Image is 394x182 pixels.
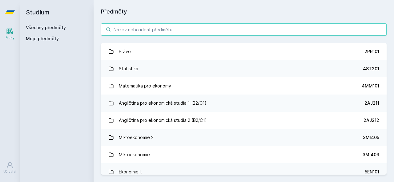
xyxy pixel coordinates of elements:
[26,25,66,30] a: Všechny předměty
[364,117,379,123] div: 2AJ212
[1,25,18,43] a: Study
[101,60,387,77] a: Statistika 4ST201
[365,169,379,175] div: 5EN101
[101,112,387,129] a: Angličtina pro ekonomická studia 2 (B2/C1) 2AJ212
[364,100,379,106] div: 2AJ211
[6,36,14,40] div: Study
[119,63,138,75] div: Statistika
[119,166,142,178] div: Ekonomie I.
[119,80,171,92] div: Matematika pro ekonomy
[26,36,59,42] span: Moje předměty
[101,95,387,112] a: Angličtina pro ekonomická studia 1 (B2/C1) 2AJ211
[119,131,154,144] div: Mikroekonomie 2
[119,149,150,161] div: Mikroekonomie
[363,134,379,141] div: 3MI405
[119,114,207,126] div: Angličtina pro ekonomická studia 2 (B2/C1)
[1,158,18,177] a: Uživatel
[101,23,387,36] input: Název nebo ident předmětu…
[101,43,387,60] a: Právo 2PR101
[101,146,387,163] a: Mikroekonomie 3MI403
[101,129,387,146] a: Mikroekonomie 2 3MI405
[101,163,387,180] a: Ekonomie I. 5EN101
[101,7,387,16] h1: Předměty
[362,83,379,89] div: 4MM101
[101,77,387,95] a: Matematika pro ekonomy 4MM101
[119,45,131,58] div: Právo
[363,66,379,72] div: 4ST201
[363,152,379,158] div: 3MI403
[364,48,379,55] div: 2PR101
[119,97,207,109] div: Angličtina pro ekonomická studia 1 (B2/C1)
[3,169,16,174] div: Uživatel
